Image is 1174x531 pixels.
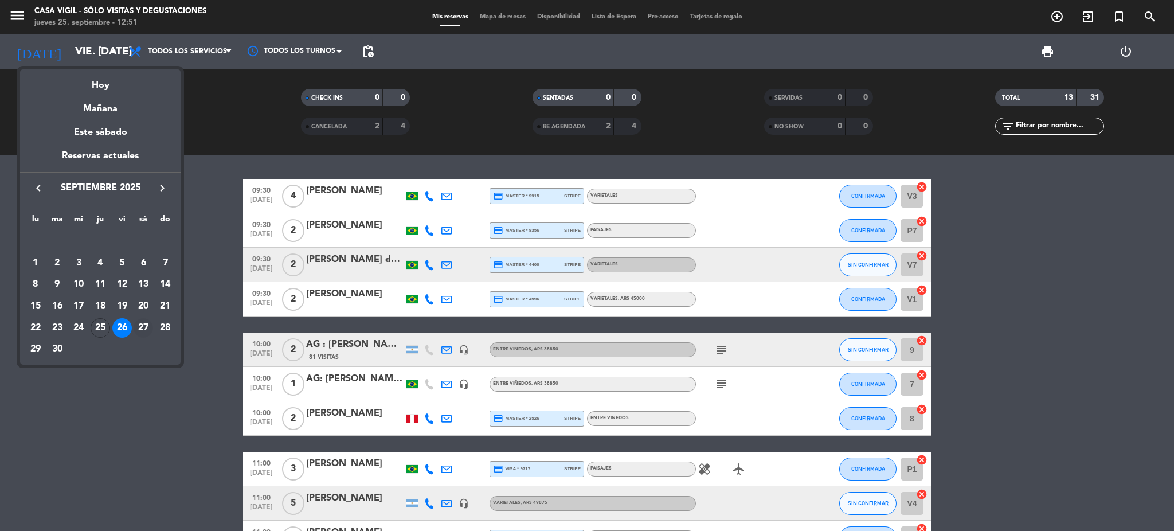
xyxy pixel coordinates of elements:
[111,317,133,339] td: 26 de septiembre de 2025
[20,149,181,172] div: Reservas actuales
[69,275,88,294] div: 10
[111,295,133,317] td: 19 de septiembre de 2025
[48,253,67,273] div: 2
[25,295,46,317] td: 15 de septiembre de 2025
[91,296,110,316] div: 18
[25,213,46,231] th: lunes
[155,253,175,273] div: 7
[89,274,111,295] td: 11 de septiembre de 2025
[133,252,155,274] td: 6 de septiembre de 2025
[91,318,110,338] div: 25
[20,93,181,116] div: Mañana
[152,181,173,196] button: keyboard_arrow_right
[89,252,111,274] td: 4 de septiembre de 2025
[68,295,89,317] td: 17 de septiembre de 2025
[111,274,133,295] td: 12 de septiembre de 2025
[25,338,46,360] td: 29 de septiembre de 2025
[26,296,45,316] div: 15
[25,252,46,274] td: 1 de septiembre de 2025
[134,296,153,316] div: 20
[46,274,68,295] td: 9 de septiembre de 2025
[89,317,111,339] td: 25 de septiembre de 2025
[69,296,88,316] div: 17
[154,274,176,295] td: 14 de septiembre de 2025
[133,274,155,295] td: 13 de septiembre de 2025
[154,213,176,231] th: domingo
[48,296,67,316] div: 16
[91,253,110,273] div: 4
[46,252,68,274] td: 2 de septiembre de 2025
[155,318,175,338] div: 28
[154,295,176,317] td: 21 de septiembre de 2025
[48,275,67,294] div: 9
[91,275,110,294] div: 11
[69,318,88,338] div: 24
[46,295,68,317] td: 16 de septiembre de 2025
[26,253,45,273] div: 1
[112,318,132,338] div: 26
[134,318,153,338] div: 27
[48,339,67,359] div: 30
[26,275,45,294] div: 8
[112,296,132,316] div: 19
[112,275,132,294] div: 12
[46,338,68,360] td: 30 de septiembre de 2025
[25,317,46,339] td: 22 de septiembre de 2025
[20,116,181,149] div: Este sábado
[49,181,152,196] span: septiembre 2025
[25,274,46,295] td: 8 de septiembre de 2025
[155,275,175,294] div: 14
[155,181,169,195] i: keyboard_arrow_right
[154,252,176,274] td: 7 de septiembre de 2025
[32,181,45,195] i: keyboard_arrow_left
[154,317,176,339] td: 28 de septiembre de 2025
[111,252,133,274] td: 5 de septiembre de 2025
[69,253,88,273] div: 3
[46,213,68,231] th: martes
[89,295,111,317] td: 18 de septiembre de 2025
[133,295,155,317] td: 20 de septiembre de 2025
[48,318,67,338] div: 23
[155,296,175,316] div: 21
[133,213,155,231] th: sábado
[133,317,155,339] td: 27 de septiembre de 2025
[26,318,45,338] div: 22
[68,213,89,231] th: miércoles
[68,252,89,274] td: 3 de septiembre de 2025
[68,274,89,295] td: 10 de septiembre de 2025
[28,181,49,196] button: keyboard_arrow_left
[89,213,111,231] th: jueves
[111,213,133,231] th: viernes
[25,231,176,252] td: SEP.
[134,253,153,273] div: 6
[46,317,68,339] td: 23 de septiembre de 2025
[134,275,153,294] div: 13
[68,317,89,339] td: 24 de septiembre de 2025
[26,339,45,359] div: 29
[20,69,181,93] div: Hoy
[112,253,132,273] div: 5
